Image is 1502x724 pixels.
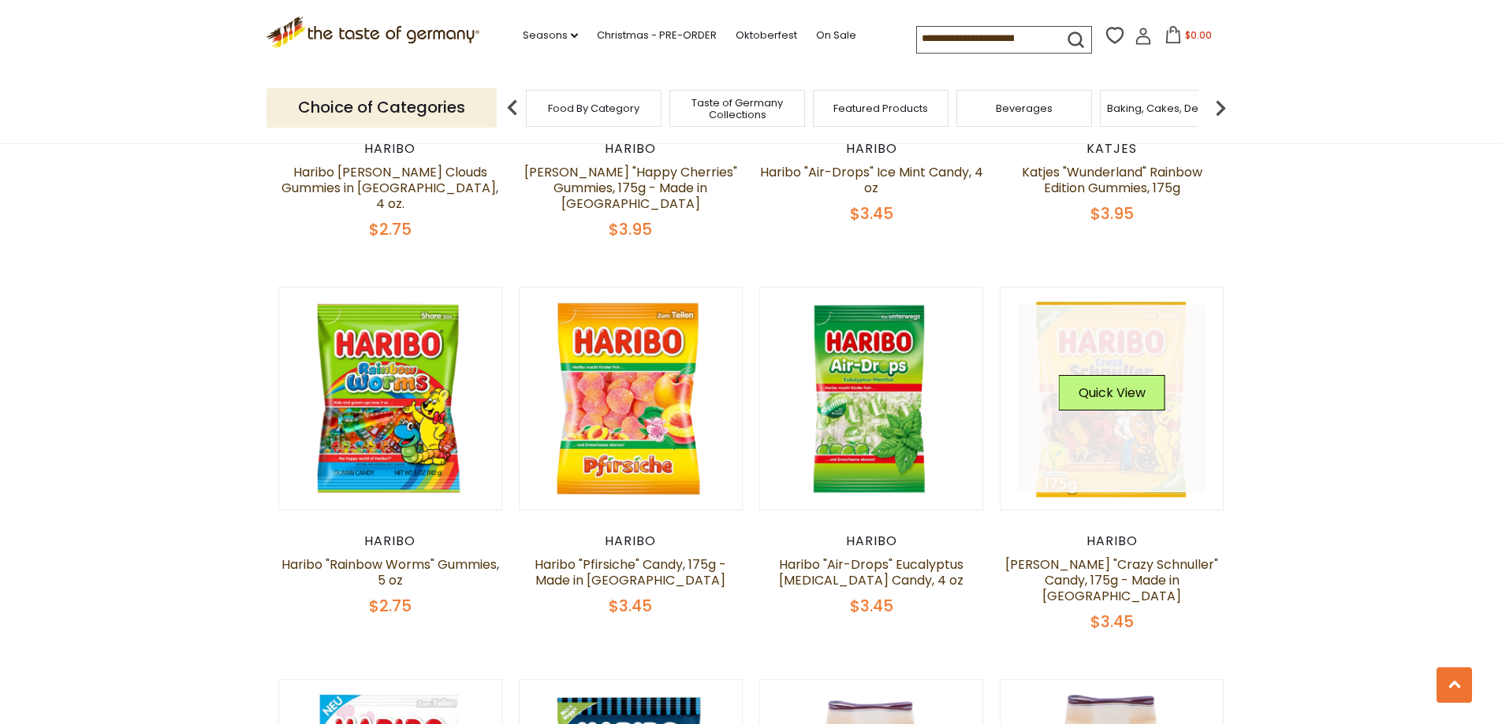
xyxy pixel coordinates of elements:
[759,141,984,157] div: Haribo
[609,218,652,240] span: $3.95
[833,102,928,114] a: Featured Products
[1185,28,1212,42] span: $0.00
[597,27,717,44] a: Christmas - PRE-ORDER
[816,27,856,44] a: On Sale
[520,288,743,511] img: Haribo "Pfirsiche" Candy, 175g - Made in Germany
[1155,26,1222,50] button: $0.00
[278,141,503,157] div: Haribo
[760,163,983,197] a: Haribo "Air-Drops" Ice Mint Candy, 4 oz
[1059,375,1165,410] button: Quick View
[1001,288,1224,511] img: Haribo "Crazy Schnuller" Candy, 175g - Made in Germany
[519,533,744,549] div: Haribo
[674,97,800,121] a: Taste of Germany Collections
[1022,163,1202,197] a: Katjes "Wunderland" Rainbow Edition Gummies, 175g
[996,102,1053,114] a: Beverages
[1000,533,1224,549] div: Haribo
[497,92,528,124] img: previous arrow
[266,88,497,127] p: Choice of Categories
[278,533,503,549] div: Haribo
[850,202,893,225] span: $3.45
[535,555,726,589] a: Haribo "Pfirsiche" Candy, 175g - Made in [GEOGRAPHIC_DATA]
[736,27,797,44] a: Oktoberfest
[609,595,652,617] span: $3.45
[1005,555,1218,605] a: [PERSON_NAME] "Crazy Schnuller" Candy, 175g - Made in [GEOGRAPHIC_DATA]
[548,102,639,114] a: Food By Category
[524,163,737,213] a: [PERSON_NAME] "Happy Cherries" Gummies, 175g - Made in [GEOGRAPHIC_DATA]
[1205,92,1236,124] img: next arrow
[850,595,893,617] span: $3.45
[1107,102,1229,114] a: Baking, Cakes, Desserts
[760,288,983,511] img: Haribo "Air-Drops" Eucalyptus Menthol Candy, 4 oz
[759,533,984,549] div: Haribo
[1090,202,1134,225] span: $3.95
[523,27,578,44] a: Seasons
[369,218,412,240] span: $2.75
[519,141,744,157] div: Haribo
[279,288,502,511] img: Haribo "Rainbow Worms" Gummies, 5 oz
[1000,141,1224,157] div: Katjes
[281,163,498,213] a: Haribo [PERSON_NAME] Clouds Gummies in [GEOGRAPHIC_DATA], 4 oz.
[1090,611,1134,633] span: $3.45
[779,555,963,589] a: Haribo "Air-Drops" Eucalyptus [MEDICAL_DATA] Candy, 4 oz
[281,555,499,589] a: Haribo "Rainbow Worms" Gummies, 5 oz
[369,595,412,617] span: $2.75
